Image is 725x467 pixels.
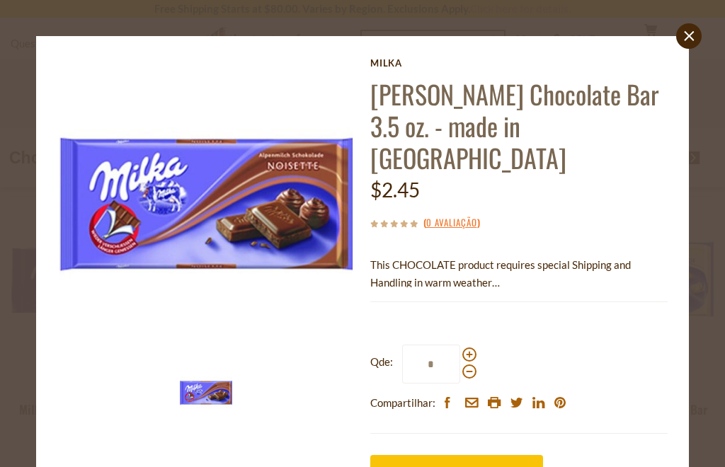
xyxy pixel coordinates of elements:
a: Milka [370,57,668,69]
p: This CHOCOLATE product requires special Shipping and Handling in warm weather [370,256,668,292]
strong: Qde: [370,353,393,371]
span: $2.45 [370,178,420,202]
img: Milka Noisette Chocolate Bar [180,367,232,419]
input: Qde: [402,345,460,384]
a: [PERSON_NAME] Chocolate Bar 3.5 oz. - made in [GEOGRAPHIC_DATA] [370,75,659,176]
img: Milka Noisette Chocolate Bar [59,57,353,350]
a: 0 avaliação [426,215,477,231]
span: Compartilhar: [370,394,435,412]
span: ( ) [423,215,480,229]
